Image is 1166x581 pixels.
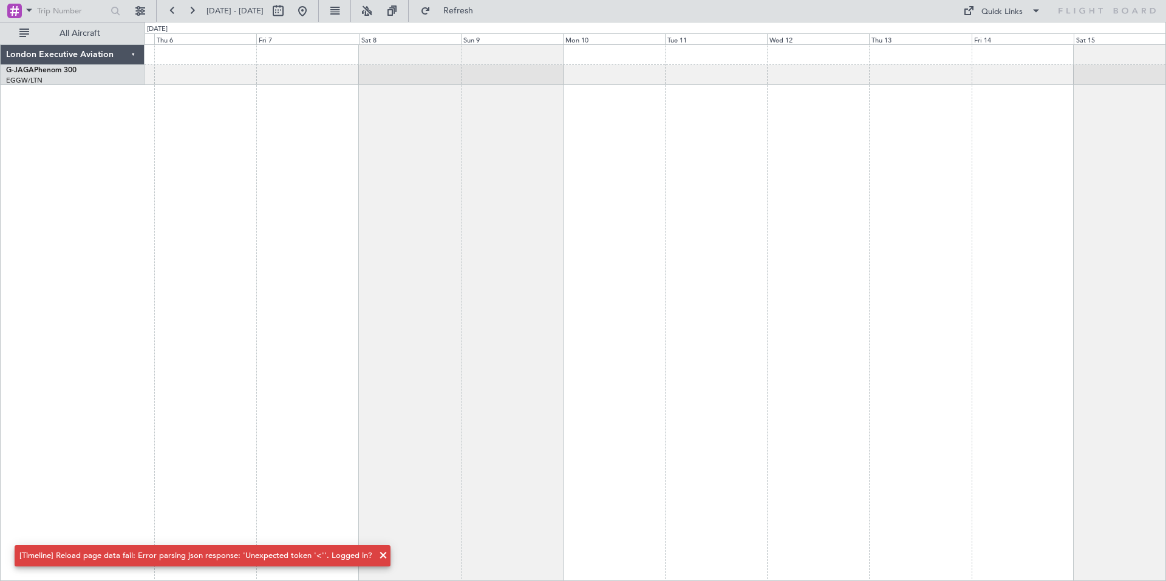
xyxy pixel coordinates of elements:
div: Fri 14 [972,33,1074,44]
span: G-JAGA [6,67,34,74]
span: [DATE] - [DATE] [206,5,264,16]
div: Fri 7 [256,33,358,44]
div: Wed 12 [767,33,869,44]
div: [DATE] [147,24,168,35]
div: Sun 9 [461,33,563,44]
div: Mon 10 [563,33,665,44]
div: Thu 13 [869,33,971,44]
div: Quick Links [981,6,1023,18]
span: All Aircraft [32,29,128,38]
button: Quick Links [957,1,1047,21]
button: All Aircraft [13,24,132,43]
a: EGGW/LTN [6,76,43,85]
input: Trip Number [37,2,107,20]
button: Refresh [415,1,488,21]
div: Thu 6 [154,33,256,44]
a: G-JAGAPhenom 300 [6,67,77,74]
span: Refresh [433,7,484,15]
div: Sat 8 [359,33,461,44]
div: [Timeline] Reload page data fail: Error parsing json response: 'Unexpected token '<''. Logged in? [19,550,372,562]
div: Tue 11 [665,33,767,44]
